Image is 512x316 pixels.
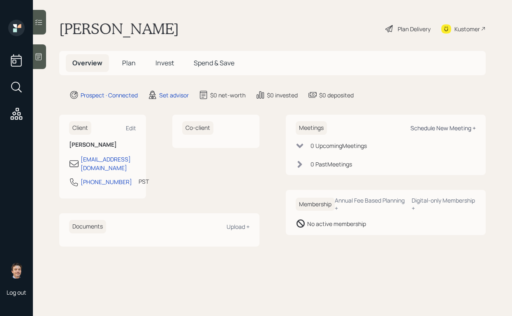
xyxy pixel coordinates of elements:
[69,121,91,135] h6: Client
[81,91,138,99] div: Prospect · Connected
[182,121,213,135] h6: Co-client
[59,20,179,38] h1: [PERSON_NAME]
[319,91,354,99] div: $0 deposited
[307,219,366,228] div: No active membership
[7,288,26,296] div: Log out
[398,25,431,33] div: Plan Delivery
[69,141,136,148] h6: [PERSON_NAME]
[210,91,246,99] div: $0 net-worth
[454,25,480,33] div: Kustomer
[81,178,132,186] div: [PHONE_NUMBER]
[227,223,250,231] div: Upload +
[139,177,149,186] div: PST
[310,160,352,168] div: 0 Past Meeting s
[194,58,234,67] span: Spend & Save
[412,196,476,212] div: Digital-only Membership +
[69,220,106,233] h6: Documents
[410,124,476,132] div: Schedule New Meeting +
[155,58,174,67] span: Invest
[8,262,25,279] img: robby-grisanti-headshot.png
[335,196,405,212] div: Annual Fee Based Planning +
[159,91,189,99] div: Set advisor
[296,121,327,135] h6: Meetings
[126,124,136,132] div: Edit
[81,155,136,172] div: [EMAIL_ADDRESS][DOMAIN_NAME]
[310,141,367,150] div: 0 Upcoming Meeting s
[267,91,298,99] div: $0 invested
[296,198,335,211] h6: Membership
[122,58,136,67] span: Plan
[72,58,102,67] span: Overview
